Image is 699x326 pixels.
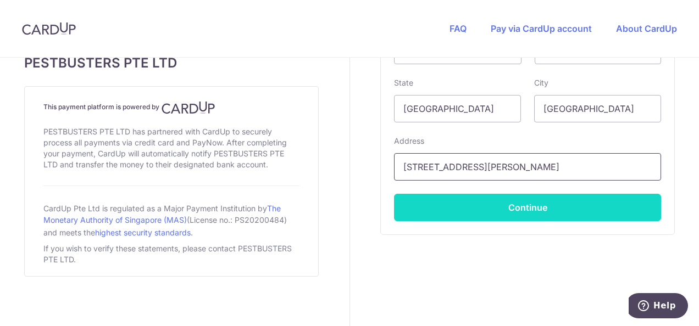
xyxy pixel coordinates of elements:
label: Address [394,136,424,147]
a: The Monetary Authority of Singapore (MAS) [43,204,281,224]
a: About CardUp [616,23,677,34]
button: Continue [394,194,661,221]
div: If you wish to verify these statements, please contact PESTBUSTERS PTE LTD. [43,241,299,267]
div: PESTBUSTERS PTE LTD has partnered with CardUp to securely process all payments via credit card an... [43,124,299,172]
span: PESTBUSTERS PTE LTD [24,53,319,73]
label: City [534,77,548,88]
div: CardUp Pte Ltd is regulated as a Major Payment Institution by (License no.: PS20200484) and meets... [43,199,299,241]
img: CardUp [162,101,215,114]
a: FAQ [450,23,467,34]
label: State [394,77,413,88]
h4: This payment platform is powered by [43,101,299,114]
a: Pay via CardUp account [491,23,592,34]
a: highest security standards [95,228,191,237]
img: CardUp [22,22,76,35]
iframe: Opens a widget where you can find more information [629,293,688,321]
